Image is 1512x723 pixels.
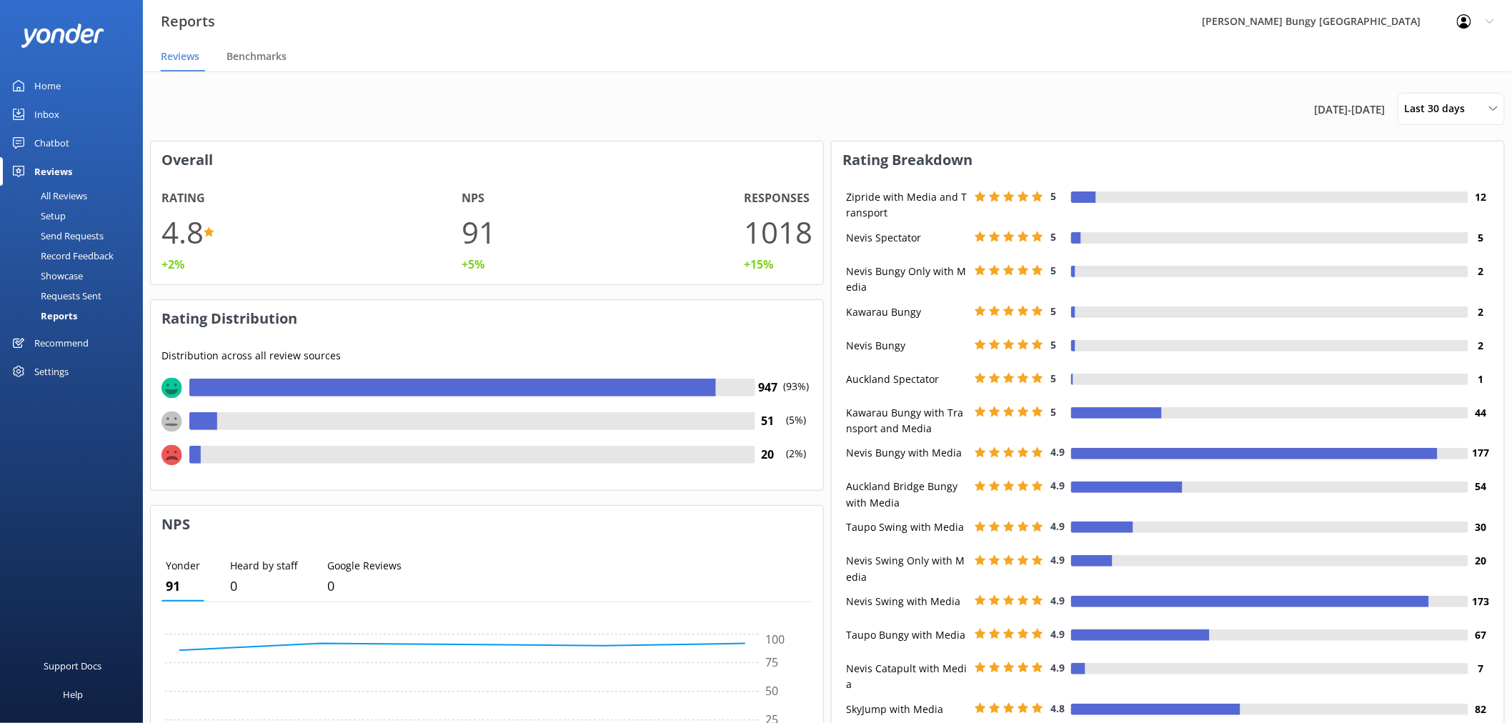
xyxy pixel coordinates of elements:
[1468,230,1493,246] h4: 5
[34,157,72,186] div: Reviews
[151,506,823,543] h3: NPS
[161,189,205,208] h4: Rating
[9,286,101,306] div: Requests Sent
[166,576,200,597] p: 91
[755,412,780,431] h4: 51
[9,306,143,326] a: Reports
[1468,372,1493,387] h4: 1
[842,264,971,296] div: Nevis Bungy Only with Media
[9,286,143,306] a: Requests Sent
[34,129,69,157] div: Chatbot
[1050,553,1065,567] span: 4.9
[1468,304,1493,320] h4: 2
[1468,264,1493,279] h4: 2
[1050,627,1065,641] span: 4.9
[1050,372,1056,385] span: 5
[230,576,297,597] p: 0
[842,445,971,461] div: Nevis Bungy with Media
[21,24,104,47] img: yonder-white-logo.png
[1050,304,1056,318] span: 5
[34,71,61,100] div: Home
[9,266,83,286] div: Showcase
[462,189,485,208] h4: NPS
[1468,661,1493,677] h4: 7
[1050,661,1065,674] span: 4.9
[842,553,971,585] div: Nevis Swing Only with Media
[780,412,812,446] p: (5%)
[230,558,297,574] p: Heard by staff
[1050,479,1065,492] span: 4.9
[744,208,812,256] h1: 1018
[161,49,199,64] span: Reviews
[842,405,971,437] div: Kawarau Bungy with Transport and Media
[63,680,83,709] div: Help
[1050,702,1065,715] span: 4.8
[161,10,215,33] h3: Reports
[227,49,287,64] span: Benchmarks
[9,266,143,286] a: Showcase
[842,627,971,643] div: Taupo Bungy with Media
[780,446,812,479] p: (2%)
[9,206,66,226] div: Setup
[765,655,778,671] tspan: 75
[1468,702,1493,717] h4: 82
[842,479,971,511] div: Auckland Bridge Bungy with Media
[1468,519,1493,535] h4: 30
[1468,405,1493,421] h4: 44
[744,189,810,208] h4: Responses
[1468,479,1493,494] h4: 54
[842,519,971,535] div: Taupo Swing with Media
[755,379,780,397] h4: 947
[34,329,89,357] div: Recommend
[9,206,143,226] a: Setup
[842,230,971,246] div: Nevis Spectator
[327,576,402,597] p: 0
[1468,338,1493,354] h4: 2
[9,186,143,206] a: All Reviews
[1468,189,1493,205] h4: 12
[1050,405,1056,419] span: 5
[765,632,785,647] tspan: 100
[462,208,497,256] h1: 91
[842,702,971,717] div: SkyJump with Media
[161,348,812,364] p: Distribution across all review sources
[34,357,69,386] div: Settings
[9,246,114,266] div: Record Feedback
[9,226,104,246] div: Send Requests
[1468,594,1493,609] h4: 173
[842,304,971,320] div: Kawarau Bungy
[832,141,1504,179] h3: Rating Breakdown
[9,226,143,246] a: Send Requests
[744,256,773,274] div: +15%
[9,306,77,326] div: Reports
[327,558,402,574] p: Google Reviews
[151,300,823,337] h3: Rating Distribution
[765,684,778,699] tspan: 50
[34,100,59,129] div: Inbox
[755,446,780,464] h4: 20
[1405,101,1474,116] span: Last 30 days
[1468,627,1493,643] h4: 67
[1050,264,1056,277] span: 5
[842,338,971,354] div: Nevis Bungy
[842,594,971,609] div: Nevis Swing with Media
[9,186,87,206] div: All Reviews
[842,189,971,221] div: Zipride with Media and Transport
[1050,519,1065,533] span: 4.9
[1050,338,1056,351] span: 5
[166,558,200,574] p: Yonder
[842,372,971,387] div: Auckland Spectator
[1468,445,1493,461] h4: 177
[161,208,204,256] h1: 4.8
[1315,101,1386,118] span: [DATE] - [DATE]
[1468,553,1493,569] h4: 20
[462,256,485,274] div: +5%
[1050,230,1056,244] span: 5
[44,652,102,680] div: Support Docs
[842,661,971,693] div: Nevis Catapult with Media
[1050,594,1065,607] span: 4.9
[780,379,812,412] p: (93%)
[1050,189,1056,203] span: 5
[151,141,823,179] h3: Overall
[9,246,143,266] a: Record Feedback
